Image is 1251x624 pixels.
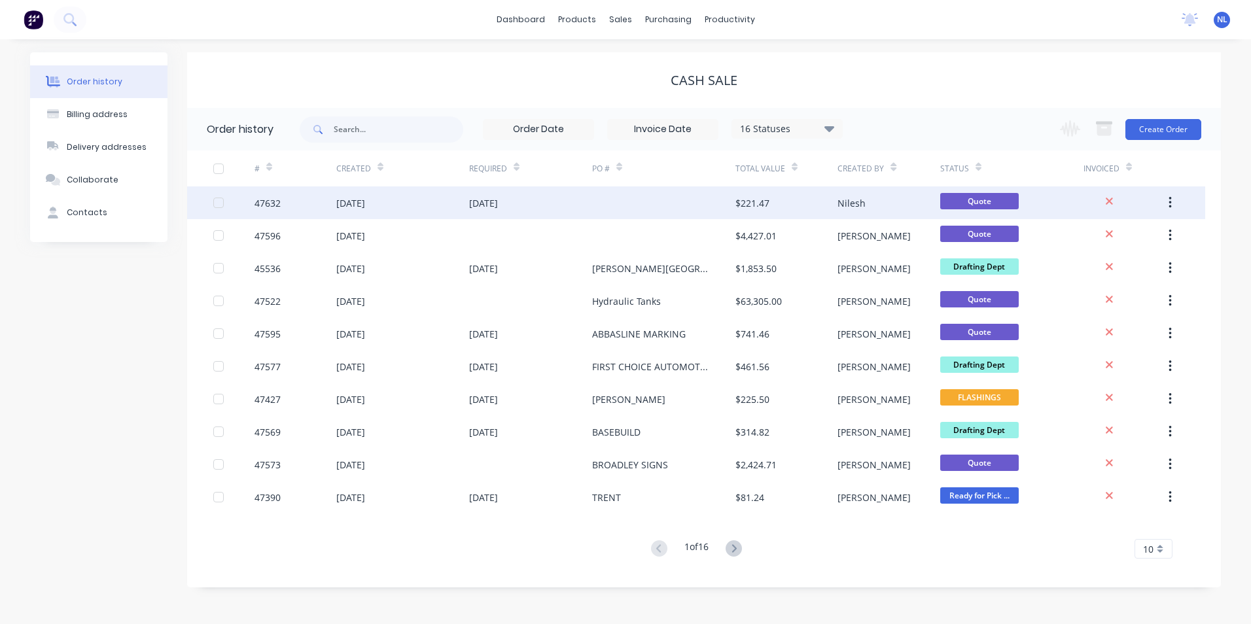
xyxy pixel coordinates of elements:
[67,207,107,218] div: Contacts
[469,196,498,210] div: [DATE]
[592,392,665,406] div: [PERSON_NAME]
[940,389,1019,406] span: FLASHINGS
[336,425,365,439] div: [DATE]
[735,425,769,439] div: $314.82
[592,163,610,175] div: PO #
[336,294,365,308] div: [DATE]
[837,425,911,439] div: [PERSON_NAME]
[1217,14,1227,26] span: NL
[552,10,603,29] div: products
[735,392,769,406] div: $225.50
[940,193,1019,209] span: Quote
[30,65,167,98] button: Order history
[1084,150,1165,186] div: Invoiced
[255,229,281,243] div: 47596
[469,392,498,406] div: [DATE]
[336,229,365,243] div: [DATE]
[940,422,1019,438] span: Drafting Dept
[837,458,911,472] div: [PERSON_NAME]
[940,291,1019,307] span: Quote
[469,360,498,373] div: [DATE]
[469,327,498,341] div: [DATE]
[608,120,718,139] input: Invoice Date
[940,258,1019,275] span: Drafting Dept
[592,294,661,308] div: Hydraulic Tanks
[735,491,764,504] div: $81.24
[940,163,969,175] div: Status
[592,360,709,373] div: FIRST CHOICE AUTOMOTIVE
[698,10,762,29] div: productivity
[940,455,1019,471] span: Quote
[334,116,463,143] input: Search...
[255,392,281,406] div: 47427
[940,487,1019,504] span: Ready for Pick ...
[592,262,709,275] div: [PERSON_NAME][GEOGRAPHIC_DATA]
[255,294,281,308] div: 47522
[1125,119,1201,140] button: Create Order
[592,150,735,186] div: PO #
[592,425,641,439] div: BASEBUILD
[255,425,281,439] div: 47569
[336,392,365,406] div: [DATE]
[336,163,371,175] div: Created
[67,76,122,88] div: Order history
[735,360,769,373] div: $461.56
[336,458,365,472] div: [DATE]
[336,327,365,341] div: [DATE]
[592,327,686,341] div: ABBASLINE MARKING
[684,540,709,559] div: 1 of 16
[255,327,281,341] div: 47595
[490,10,552,29] a: dashboard
[67,141,147,153] div: Delivery addresses
[837,392,911,406] div: [PERSON_NAME]
[592,491,621,504] div: TRENT
[255,262,281,275] div: 45536
[837,163,884,175] div: Created By
[67,174,118,186] div: Collaborate
[735,196,769,210] div: $221.47
[207,122,273,137] div: Order history
[735,458,777,472] div: $2,424.71
[469,262,498,275] div: [DATE]
[469,150,592,186] div: Required
[735,294,782,308] div: $63,305.00
[255,360,281,373] div: 47577
[255,196,281,210] div: 47632
[30,164,167,196] button: Collaborate
[469,491,498,504] div: [DATE]
[735,163,785,175] div: Total Value
[255,458,281,472] div: 47573
[837,491,911,504] div: [PERSON_NAME]
[837,360,911,373] div: [PERSON_NAME]
[255,491,281,504] div: 47390
[255,163,260,175] div: #
[336,262,365,275] div: [DATE]
[469,163,507,175] div: Required
[671,73,737,88] div: CASH SALE
[336,491,365,504] div: [DATE]
[1084,163,1119,175] div: Invoiced
[837,229,911,243] div: [PERSON_NAME]
[469,425,498,439] div: [DATE]
[336,360,365,373] div: [DATE]
[940,226,1019,242] span: Quote
[735,229,777,243] div: $4,427.01
[1143,542,1154,556] span: 10
[639,10,698,29] div: purchasing
[484,120,593,139] input: Order Date
[735,262,777,275] div: $1,853.50
[837,196,866,210] div: Nilesh
[940,356,1019,373] span: Drafting Dept
[592,458,668,472] div: BROADLEY SIGNS
[837,327,911,341] div: [PERSON_NAME]
[255,150,336,186] div: #
[940,324,1019,340] span: Quote
[30,131,167,164] button: Delivery addresses
[735,327,769,341] div: $741.46
[30,98,167,131] button: Billing address
[837,150,940,186] div: Created By
[603,10,639,29] div: sales
[336,150,469,186] div: Created
[67,109,128,120] div: Billing address
[940,150,1084,186] div: Status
